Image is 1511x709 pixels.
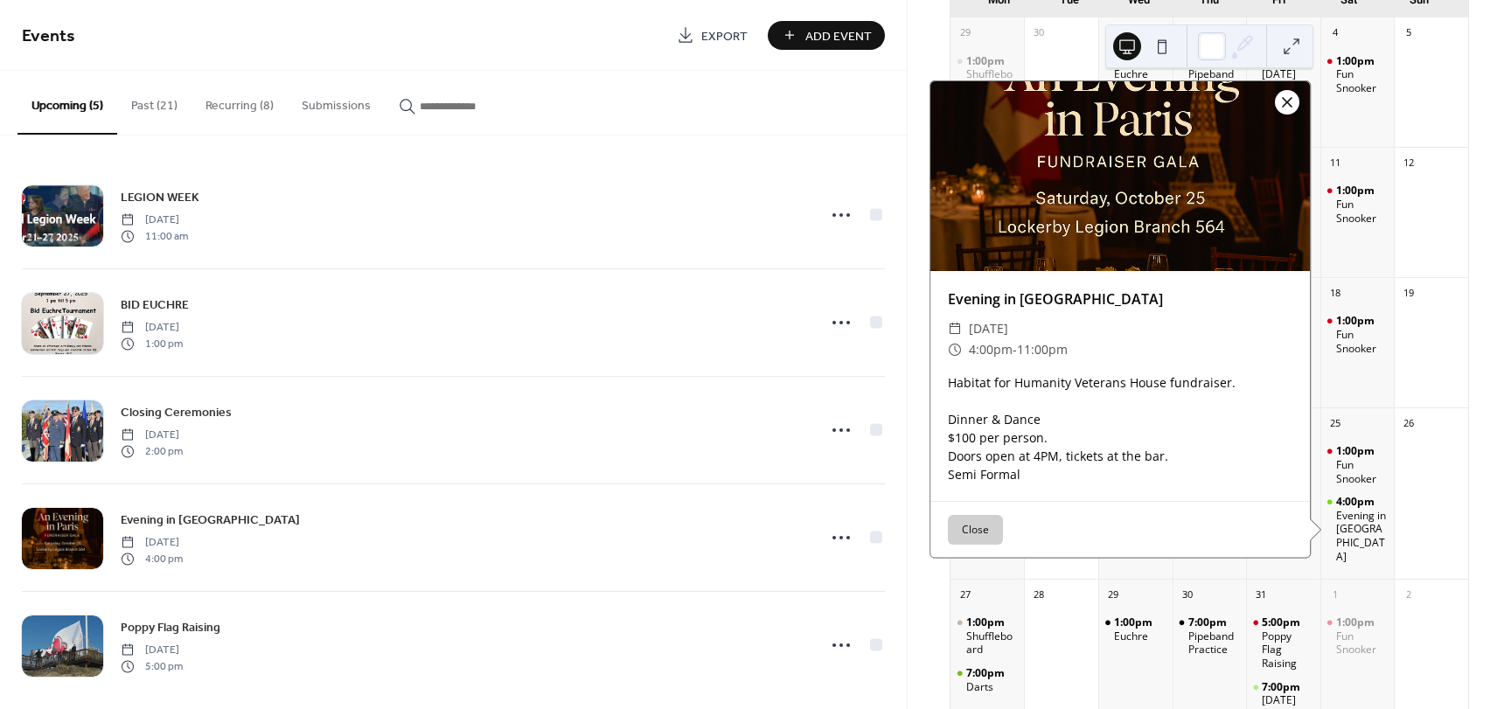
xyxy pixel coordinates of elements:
button: Upcoming (5) [17,71,117,135]
div: Evening in [GEOGRAPHIC_DATA] [1336,509,1388,563]
div: Shuffleboard [966,629,1018,657]
div: 30 [1178,585,1197,604]
span: [DATE] [121,535,183,551]
div: 31 [1251,585,1271,604]
span: 1:00pm [966,615,1007,629]
span: 4:00pm [969,339,1013,360]
span: 7:00pm [966,666,1007,680]
span: [DATE] [969,318,1008,339]
div: Euchre [1098,615,1173,643]
div: 11 [1326,153,1345,172]
a: Closing Ceremonies [121,402,232,422]
span: [DATE] [121,427,183,443]
div: 29 [956,24,975,43]
div: Shuffleboard [950,54,1025,95]
span: Evening in [GEOGRAPHIC_DATA] [121,511,300,530]
span: 7:00pm [1188,615,1229,629]
span: 1:00pm [1336,54,1377,68]
span: Export [701,27,748,45]
button: Add Event [768,21,885,50]
span: [DATE] [121,212,188,228]
a: Export [664,21,761,50]
span: Poppy Flag Raising [121,619,220,637]
div: Fun Snooker [1320,314,1395,355]
div: Fun Snooker [1336,458,1388,485]
span: - [1013,339,1017,360]
span: 1:00pm [1114,615,1155,629]
div: Fun Snooker [1320,444,1395,485]
span: 1:00pm [1336,615,1377,629]
span: Add Event [805,27,872,45]
span: [DATE] [121,643,183,658]
div: 19 [1399,283,1418,302]
div: Shuffleboard [966,67,1018,94]
div: ​ [948,318,962,339]
div: 12 [1399,153,1418,172]
div: Poppy Flag Raising [1262,629,1313,671]
div: Fun Snooker [1320,615,1395,657]
span: 1:00pm [1336,184,1377,198]
button: Recurring (8) [191,71,288,133]
div: Pipeband Practice [1188,629,1240,657]
button: Close [948,515,1003,545]
div: 18 [1326,283,1345,302]
div: Poppy Flag Raising [1246,615,1320,670]
div: Darts [950,666,1025,693]
span: [DATE] [121,320,183,336]
div: ​ [948,339,962,360]
div: 5 [1399,24,1418,43]
a: LEGION WEEK [121,187,199,207]
span: LEGION WEEK [121,189,199,207]
a: Evening in [GEOGRAPHIC_DATA] [121,510,300,530]
div: 4 [1326,24,1345,43]
div: Fun Snooker [1336,198,1388,225]
span: 11:00pm [1017,339,1068,360]
div: Euchre [1114,67,1148,81]
a: Poppy Flag Raising [121,617,220,637]
div: 2 [1178,24,1197,43]
button: Submissions [288,71,385,133]
span: 5:00 pm [121,658,183,674]
span: 5:00pm [1262,615,1303,629]
div: 3 [1251,24,1271,43]
span: BID EUCHRE [121,296,189,315]
div: 28 [1029,585,1048,604]
div: Euchre [1098,54,1173,81]
div: Darts [966,680,993,694]
a: BID EUCHRE [121,295,189,315]
span: 1:00pm [966,54,1007,68]
div: Fun Snooker [1336,629,1388,657]
div: 25 [1326,414,1345,433]
div: 27 [956,585,975,604]
span: 1:00pm [1336,314,1377,328]
span: 1:00pm [1336,444,1377,458]
div: Shuffleboard [950,615,1025,657]
span: 2:00 pm [121,443,183,459]
div: Pipeband Practice [1173,615,1247,657]
span: 1:00 pm [121,336,183,351]
div: Fun Snooker [1336,328,1388,355]
div: Habitat for Humanity Veterans House fundraiser. Dinner & Dance $100 per person. Doors open at 4PM... [930,373,1310,483]
div: Fun Snooker [1320,54,1395,95]
div: Euchre [1114,629,1148,643]
div: 2 [1399,585,1418,604]
div: 29 [1104,585,1123,604]
span: 4:00 pm [121,551,183,567]
div: Fun Snooker [1336,67,1388,94]
span: 7:00pm [1262,680,1303,694]
div: 30 [1029,24,1048,43]
div: Evening in [GEOGRAPHIC_DATA] [930,288,1310,309]
button: Past (21) [117,71,191,133]
span: Closing Ceremonies [121,404,232,422]
div: 1 [1104,24,1123,43]
div: 1 [1326,585,1345,604]
div: Fun Snooker [1320,184,1395,225]
span: Events [22,19,75,53]
div: Evening in Paris Gala [1320,495,1395,563]
div: 26 [1399,414,1418,433]
div: Pipeband Practice [1173,54,1247,95]
span: 4:00pm [1336,495,1377,509]
span: 11:00 am [121,228,188,244]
